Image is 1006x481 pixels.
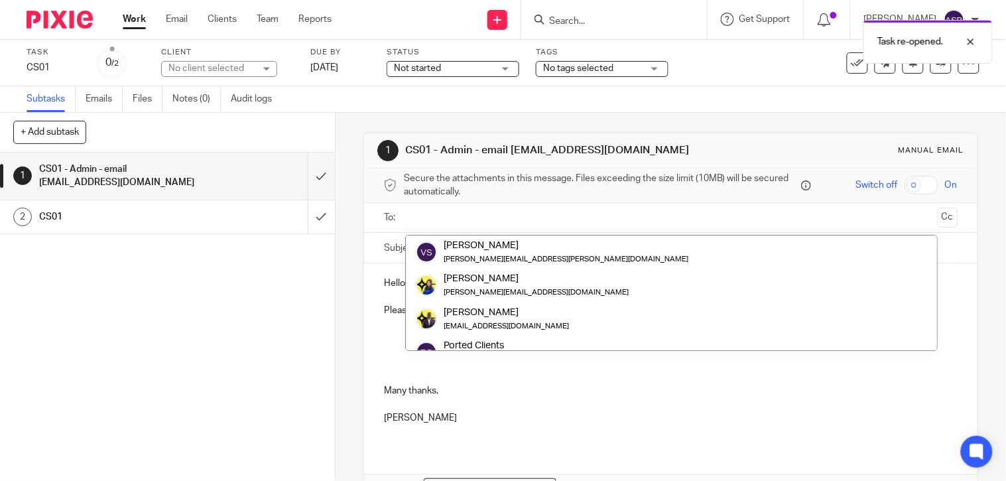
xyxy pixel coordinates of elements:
[257,13,279,26] a: Team
[416,275,437,296] img: Bobo-Starbridge%201.jpg
[310,63,338,72] span: [DATE]
[416,309,437,330] img: Yemi-Starbridge.jpg
[172,86,221,112] a: Notes (0)
[111,60,119,67] small: /2
[39,159,210,193] h1: CS01 - Admin - email [EMAIL_ADDRESS][DOMAIN_NAME]
[416,241,437,263] img: svg%3E
[877,35,943,48] p: Task re-opened.
[27,47,80,58] label: Task
[298,13,332,26] a: Reports
[27,86,76,112] a: Subtasks
[105,55,119,70] div: 0
[13,167,32,185] div: 1
[231,86,282,112] a: Audit logs
[856,178,898,192] span: Switch off
[404,172,798,199] span: Secure the attachments in this message. Files exceeding the size limit (10MB) will be secured aut...
[168,62,255,75] div: No client selected
[27,61,80,74] div: CS01
[394,64,441,73] span: Not started
[944,9,965,31] img: svg%3E
[161,47,294,58] label: Client
[384,384,958,397] p: Many thanks,
[444,255,688,263] small: [PERSON_NAME][EMAIL_ADDRESS][PERSON_NAME][DOMAIN_NAME]
[444,239,688,252] div: [PERSON_NAME]
[405,143,699,157] h1: CS01 - Admin - email [EMAIL_ADDRESS][DOMAIN_NAME]
[938,208,958,228] button: Cc
[13,208,32,226] div: 2
[444,272,629,285] div: [PERSON_NAME]
[377,140,399,161] div: 1
[384,211,399,224] label: To:
[384,241,418,255] label: Subject:
[384,277,958,290] p: Hello admin,
[444,322,569,330] small: [EMAIL_ADDRESS][DOMAIN_NAME]
[384,411,958,425] p: [PERSON_NAME]
[27,11,93,29] img: Pixie
[543,64,613,73] span: No tags selected
[444,289,629,296] small: [PERSON_NAME][EMAIL_ADDRESS][DOMAIN_NAME]
[166,13,188,26] a: Email
[444,339,569,352] div: Ported Clients
[13,121,86,143] button: + Add subtask
[123,13,146,26] a: Work
[86,86,123,112] a: Emails
[416,342,437,363] img: svg%3E
[945,178,958,192] span: On
[387,47,519,58] label: Status
[208,13,237,26] a: Clients
[384,304,958,317] p: Please see the Below clients who have made the confirmation statement payment.
[310,47,370,58] label: Due by
[444,305,569,318] div: [PERSON_NAME]
[899,145,964,156] div: Manual email
[39,207,210,227] h1: CS01
[133,86,162,112] a: Files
